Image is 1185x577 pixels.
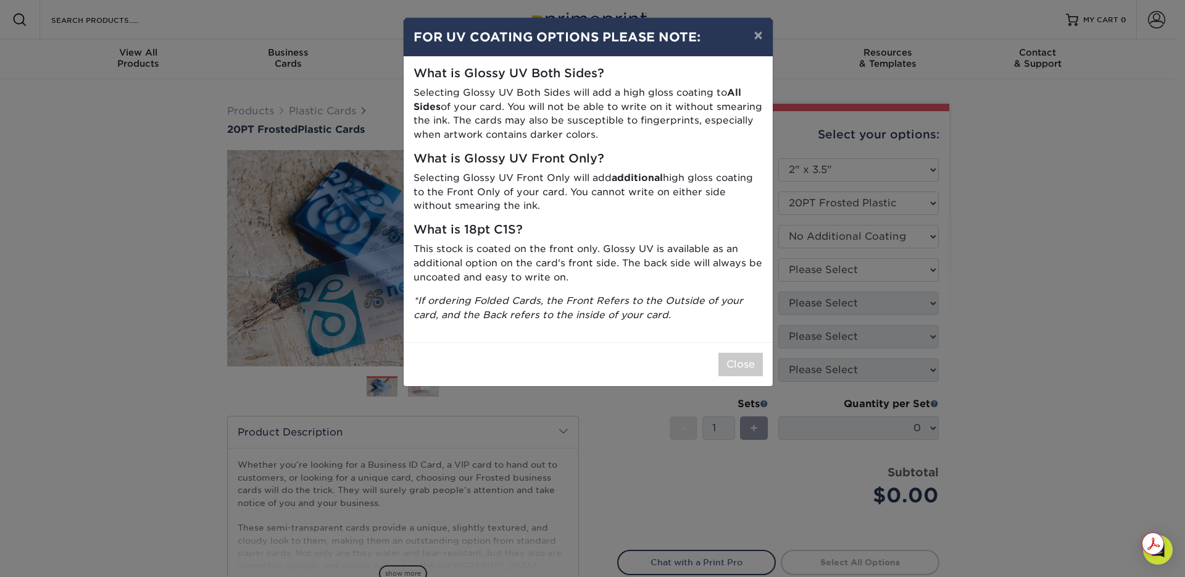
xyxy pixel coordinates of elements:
i: *If ordering Folded Cards, the Front Refers to the Outside of your card, and the Back refers to t... [414,295,743,321]
h5: What is Glossy UV Front Only? [414,152,763,166]
p: Selecting Glossy UV Both Sides will add a high gloss coating to of your card. You will not be abl... [414,86,763,142]
button: × [744,18,772,53]
p: Selecting Glossy UV Front Only will add high gloss coating to the Front Only of your card. You ca... [414,171,763,213]
p: This stock is coated on the front only. Glossy UV is available as an additional option on the car... [414,242,763,284]
h5: What is Glossy UV Both Sides? [414,67,763,81]
h5: What is 18pt C1S? [414,223,763,237]
strong: additional [612,172,663,183]
strong: All Sides [414,86,741,112]
button: Close [718,353,763,376]
h4: FOR UV COATING OPTIONS PLEASE NOTE: [414,28,763,46]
